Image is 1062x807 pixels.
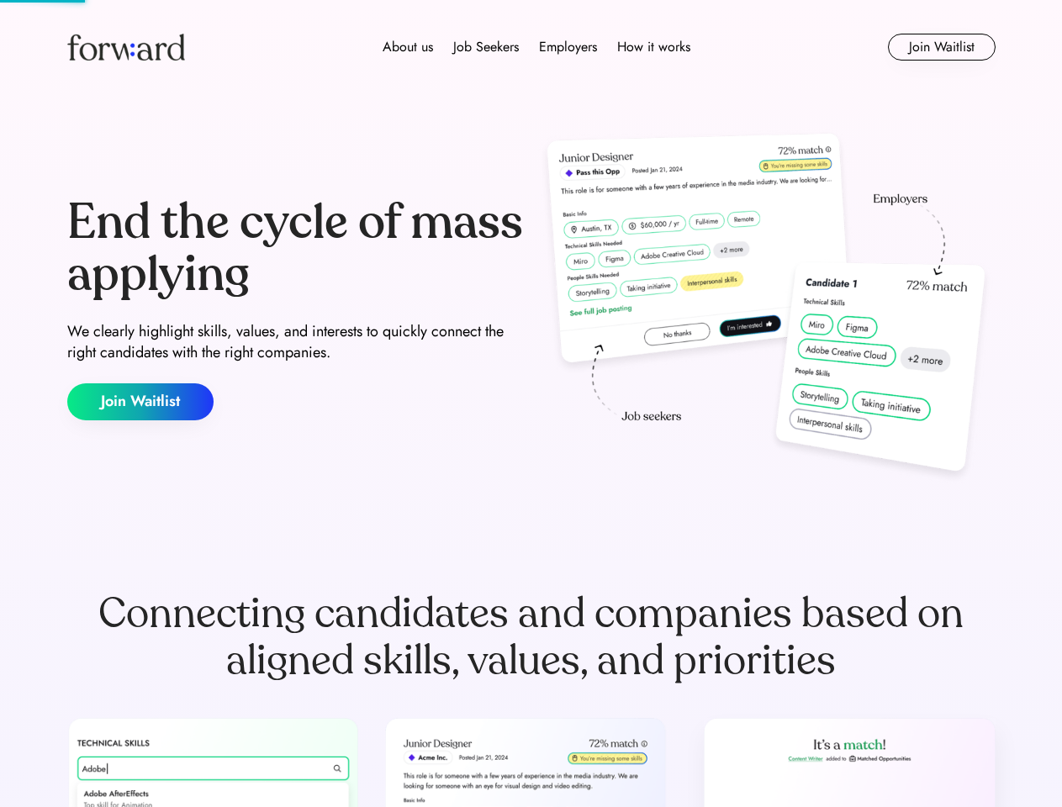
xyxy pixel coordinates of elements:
img: hero-image.png [538,128,996,489]
div: Employers [539,37,597,57]
div: Job Seekers [453,37,519,57]
div: We clearly highlight skills, values, and interests to quickly connect the right candidates with t... [67,321,525,363]
button: Join Waitlist [888,34,996,61]
div: About us [383,37,433,57]
button: Join Waitlist [67,383,214,420]
div: Connecting candidates and companies based on aligned skills, values, and priorities [67,590,996,684]
div: End the cycle of mass applying [67,197,525,300]
img: Forward logo [67,34,185,61]
div: How it works [617,37,690,57]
